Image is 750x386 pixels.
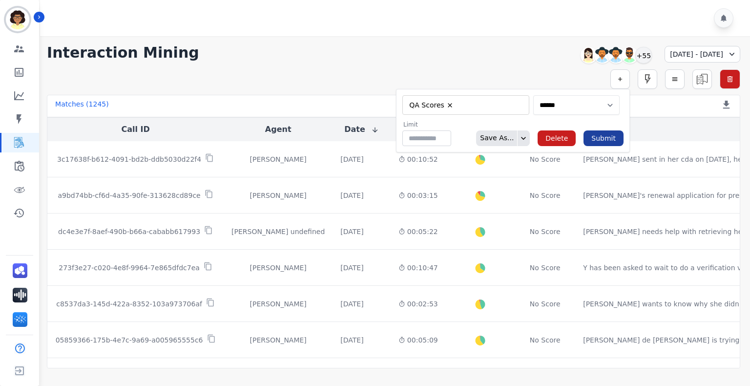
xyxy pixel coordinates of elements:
ul: selected options [405,99,523,111]
div: [DATE] [340,299,363,309]
div: [DATE] - [DATE] [665,46,740,63]
img: Bordered avatar [6,8,29,31]
p: a9bd74bb-cf6d-4a35-90fe-313628cd89ce [58,191,200,200]
div: 00:05:22 [398,227,438,236]
div: No Score [530,299,561,309]
div: No Score [530,191,561,200]
div: [PERSON_NAME] [231,191,325,200]
div: [PERSON_NAME] undefined [231,227,325,236]
div: 00:10:47 [398,263,438,273]
div: [PERSON_NAME] [231,154,325,164]
p: dc4e3e7f-8aef-490b-b66a-cababb617993 [58,227,200,236]
div: [DATE] [340,191,363,200]
p: c8537da3-145d-422a-8352-103a973706af [56,299,202,309]
div: No Score [530,335,561,345]
button: Call ID [121,124,149,135]
p: 3c17638f-b612-4091-bd2b-ddb5030d22f4 [57,154,201,164]
div: [PERSON_NAME] [231,299,325,309]
button: Submit [583,130,624,146]
div: Matches ( 1245 ) [55,99,109,113]
div: [DATE] [340,227,363,236]
button: Date [344,124,379,135]
li: QA Scores [406,101,457,110]
div: 00:03:15 [398,191,438,200]
div: Save As... [476,130,514,146]
div: [PERSON_NAME] [231,335,325,345]
div: [PERSON_NAME] [231,263,325,273]
div: [DATE] [340,154,363,164]
div: 00:02:53 [398,299,438,309]
div: No Score [530,263,561,273]
button: Remove QA Scores [446,102,454,109]
div: 00:10:52 [398,154,438,164]
div: No Score [530,227,561,236]
div: [DATE] [340,335,363,345]
button: Delete [538,130,576,146]
div: 00:05:09 [398,335,438,345]
h1: Interaction Mining [47,44,199,62]
p: 05859366-175b-4e7c-9a69-a005965555c6 [56,335,203,345]
div: +55 [635,47,652,64]
div: [DATE] [340,263,363,273]
p: 273f3e27-c020-4e8f-9964-7e865dfdc7ea [59,263,200,273]
label: Limit [403,121,451,129]
button: Agent [265,124,292,135]
div: No Score [530,154,561,164]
